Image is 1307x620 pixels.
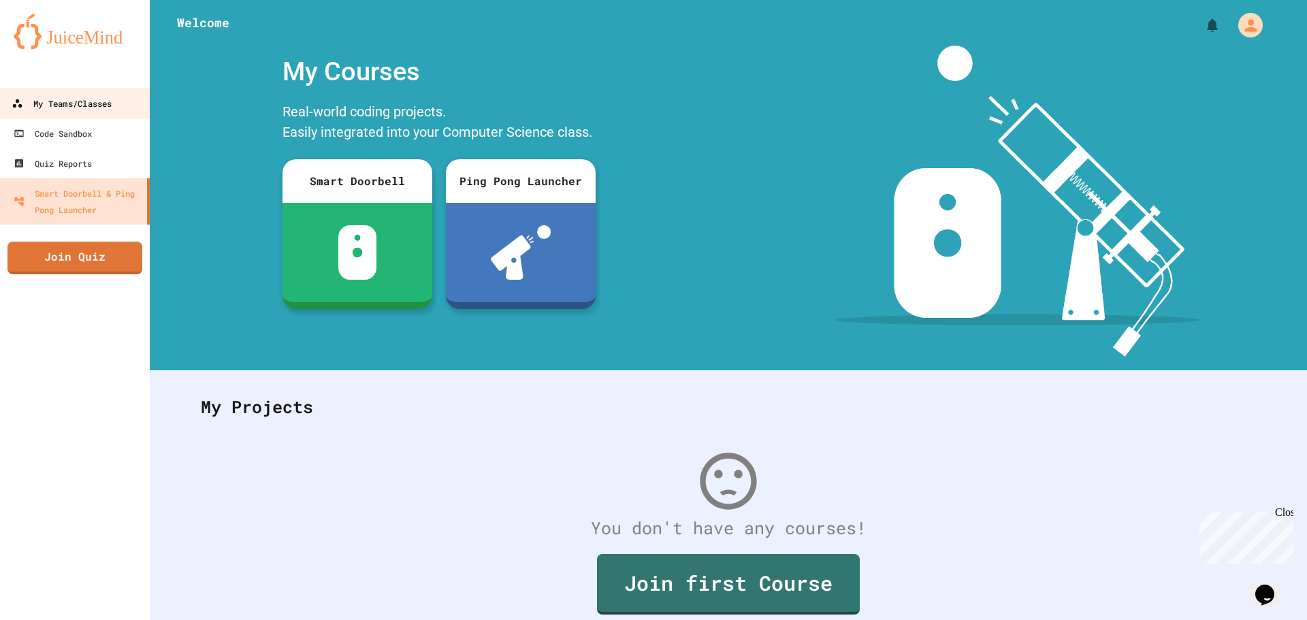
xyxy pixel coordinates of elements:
[187,380,1270,434] div: My Projects
[14,185,142,218] div: Smart Doorbell & Ping Pong Launcher
[5,5,94,86] div: Chat with us now!Close
[338,225,377,280] img: sdb-white.svg
[1224,10,1266,41] div: My Account
[446,159,596,203] div: Ping Pong Launcher
[187,515,1270,541] div: You don't have any courses!
[283,159,432,203] div: Smart Doorbell
[491,225,551,280] img: ppl-with-ball.png
[1179,14,1224,37] div: My Notifications
[12,95,112,112] div: My Teams/Classes
[14,155,92,172] div: Quiz Reports
[835,46,1200,357] img: banner-image-my-projects.png
[14,14,136,49] img: logo-orange.svg
[7,242,142,274] a: Join Quiz
[597,554,860,615] a: Join first Course
[1194,506,1293,564] iframe: chat widget
[276,98,602,149] div: Real-world coding projects. Easily integrated into your Computer Science class.
[276,46,602,98] div: My Courses
[14,125,92,142] div: Code Sandbox
[1250,566,1293,606] iframe: chat widget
